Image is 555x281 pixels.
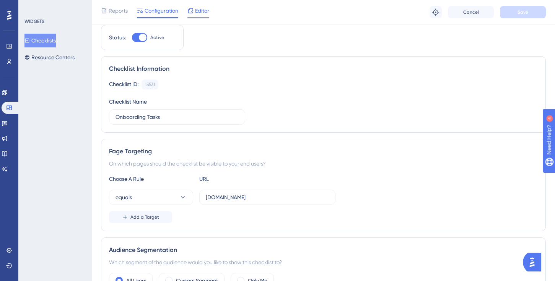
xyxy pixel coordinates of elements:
div: Page Targeting [109,147,538,156]
button: Resource Centers [24,50,75,64]
div: URL [199,174,283,184]
span: Need Help? [18,2,48,11]
span: Save [518,9,528,15]
button: Save [500,6,546,18]
div: Status: [109,33,126,42]
input: yourwebsite.com/path [206,193,329,201]
div: Audience Segmentation [109,245,538,255]
div: 4 [53,4,55,10]
span: Cancel [463,9,479,15]
iframe: UserGuiding AI Assistant Launcher [523,251,546,274]
div: Which segment of the audience would you like to show this checklist to? [109,258,538,267]
span: Active [150,34,164,41]
button: Checklists [24,34,56,47]
div: Checklist ID: [109,80,138,89]
span: Add a Target [130,214,159,220]
span: Editor [195,6,209,15]
div: WIDGETS [24,18,44,24]
span: Reports [109,6,128,15]
div: Choose A Rule [109,174,193,184]
span: equals [116,193,132,202]
div: Checklist Name [109,97,147,106]
button: equals [109,190,193,205]
input: Type your Checklist name [116,113,239,121]
button: Add a Target [109,211,172,223]
div: Checklist Information [109,64,538,73]
button: Cancel [448,6,494,18]
span: Configuration [145,6,178,15]
div: 15531 [145,81,155,88]
div: On which pages should the checklist be visible to your end users? [109,159,538,168]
